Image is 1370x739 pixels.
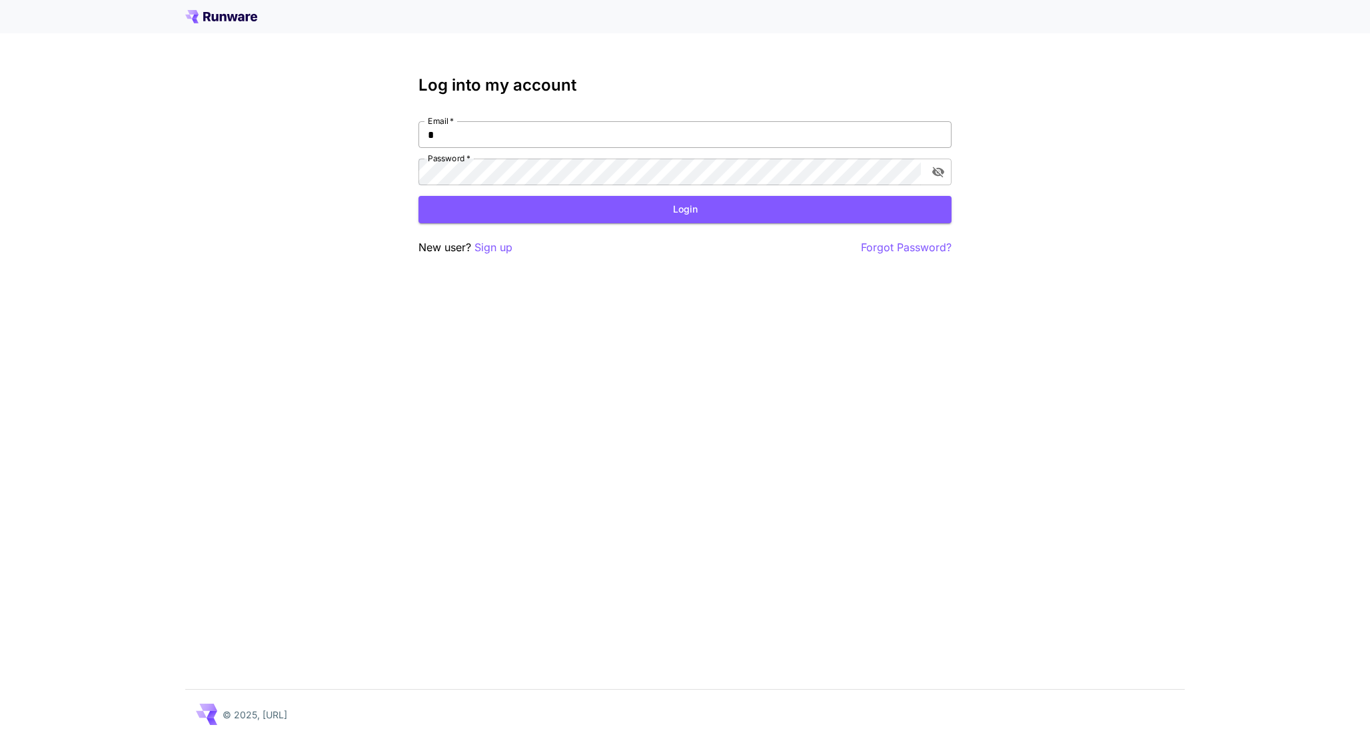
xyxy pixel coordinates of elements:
button: toggle password visibility [926,160,950,184]
label: Email [428,115,454,127]
h3: Log into my account [418,76,952,95]
button: Sign up [474,239,512,256]
button: Login [418,196,952,223]
label: Password [428,153,470,164]
p: New user? [418,239,512,256]
button: Forgot Password? [861,239,952,256]
p: © 2025, [URL] [223,708,287,722]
